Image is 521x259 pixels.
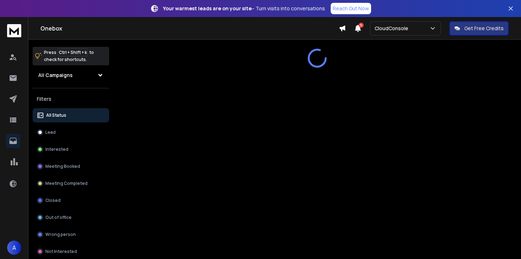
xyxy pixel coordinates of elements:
p: Reach Out Now [333,5,369,12]
button: Lead [33,125,109,139]
img: logo [7,24,21,37]
a: Reach Out Now [331,3,371,14]
button: Get Free Credits [449,21,509,35]
button: All Campaigns [33,68,109,82]
button: Out of office [33,210,109,225]
p: Interested [45,147,68,152]
p: Closed [45,198,61,203]
p: Out of office [45,215,72,220]
p: CloudConsole [375,25,411,32]
p: Press to check for shortcuts. [44,49,94,63]
button: Not Interested [33,244,109,259]
button: A [7,241,21,255]
p: Meeting Booked [45,164,80,169]
p: Lead [45,129,56,135]
button: Interested [33,142,109,156]
p: All Status [46,112,66,118]
button: Meeting Booked [33,159,109,173]
p: – Turn visits into conversations [163,5,325,12]
button: Meeting Completed [33,176,109,191]
p: Not Interested [45,249,77,254]
button: Wrong person [33,227,109,242]
button: Closed [33,193,109,208]
span: 11 [359,23,364,28]
p: Meeting Completed [45,181,88,186]
h1: All Campaigns [38,72,73,79]
p: Wrong person [45,232,76,237]
h1: Onebox [40,24,339,33]
strong: Your warmest leads are on your site [163,5,252,12]
h3: Filters [33,94,109,104]
p: Get Free Credits [464,25,504,32]
span: Ctrl + Shift + k [58,48,88,56]
button: All Status [33,108,109,122]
